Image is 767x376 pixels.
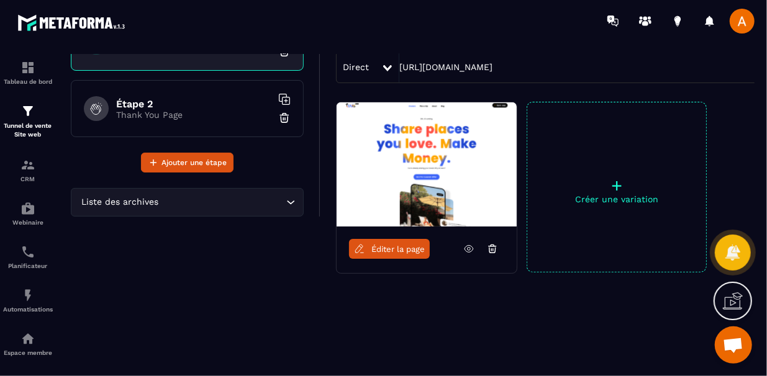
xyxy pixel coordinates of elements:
[20,288,35,303] img: automations
[20,244,35,259] img: scheduler
[3,279,53,322] a: automationsautomationsAutomatisations
[141,153,234,172] button: Ajouter une étape
[278,112,291,124] img: trash
[20,331,35,346] img: automations
[3,219,53,226] p: Webinaire
[3,322,53,365] a: automationsautomationsEspace membre
[20,158,35,172] img: formation
[3,306,53,313] p: Automatisations
[116,110,271,120] p: Thank You Page
[79,195,161,209] span: Liste des archives
[71,188,304,217] div: Search for option
[337,102,517,226] img: image
[161,195,283,209] input: Search for option
[3,78,53,85] p: Tableau de bord
[527,194,706,204] p: Créer une variation
[715,326,752,364] div: Ouvrir le chat
[399,62,492,72] a: [URL][DOMAIN_NAME]
[3,94,53,148] a: formationformationTunnel de vente Site web
[349,239,430,259] a: Éditer la page
[161,156,227,169] span: Ajouter une étape
[3,122,53,139] p: Tunnel de vente Site web
[20,201,35,216] img: automations
[371,244,425,254] span: Éditer la page
[20,104,35,119] img: formation
[3,349,53,356] p: Espace membre
[3,176,53,182] p: CRM
[20,60,35,75] img: formation
[3,51,53,94] a: formationformationTableau de bord
[17,11,129,34] img: logo
[527,177,706,194] p: +
[3,148,53,192] a: formationformationCRM
[116,98,271,110] h6: Étape 2
[3,192,53,235] a: automationsautomationsWebinaire
[3,235,53,279] a: schedulerschedulerPlanificateur
[343,62,369,72] span: Direct
[3,262,53,269] p: Planificateur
